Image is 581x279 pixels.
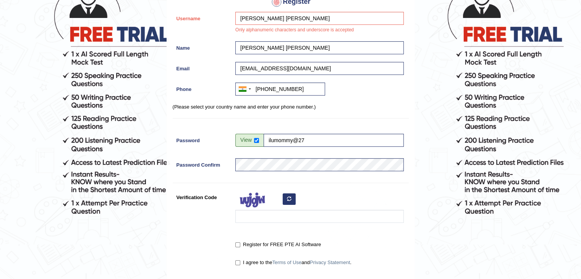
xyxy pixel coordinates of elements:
label: Password [173,134,232,144]
label: I agree to the and . [235,259,351,266]
label: Register for FREE PTE AI Software [235,241,321,248]
a: Terms of Use [272,260,302,265]
a: Privacy Statement [310,260,350,265]
label: Email [173,62,232,72]
div: India (भारत): +91 [236,83,253,95]
label: Verification Code [173,191,232,201]
label: Phone [173,83,232,93]
label: Name [173,41,232,52]
label: Username [173,12,232,22]
input: Show/Hide Password [254,138,259,143]
input: +91 81234 56789 [235,83,325,96]
input: Register for FREE PTE AI Software [235,242,240,247]
input: I agree to theTerms of UseandPrivacy Statement. [235,260,240,265]
p: (Please select your country name and enter your phone number.) [173,103,409,110]
label: Password Confirm [173,158,232,169]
